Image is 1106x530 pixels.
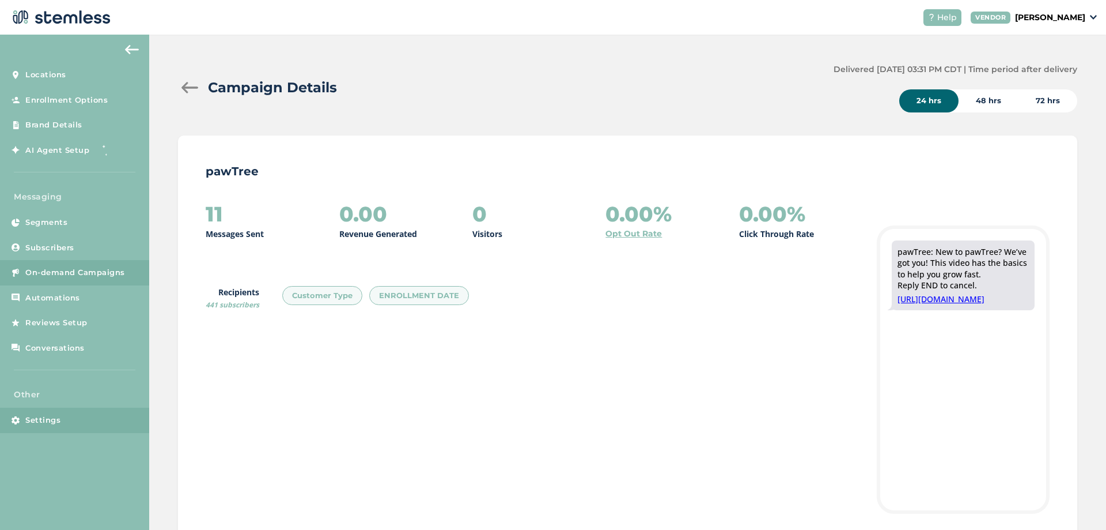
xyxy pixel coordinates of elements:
[834,63,1077,76] label: Delivered [DATE] 03:31 PM CDT | Time period after delivery
[206,228,264,240] p: Messages Sent
[206,286,259,310] label: Recipients
[25,119,82,131] span: Brand Details
[25,145,89,156] span: AI Agent Setup
[25,95,108,106] span: Enrollment Options
[282,286,362,306] div: Customer Type
[899,89,959,112] div: 24 hrs
[1090,15,1097,20] img: icon_down-arrow-small-66adaf34.svg
[959,89,1018,112] div: 48 hrs
[928,14,935,21] img: icon-help-white-03924b79.svg
[206,163,1050,179] p: pawTree
[25,217,67,228] span: Segments
[937,12,957,24] span: Help
[971,12,1010,24] div: VENDOR
[25,317,88,329] span: Reviews Setup
[98,138,121,161] img: glitter-stars-b7820f95.gif
[206,300,259,310] span: 441 subscribers
[897,294,1029,305] a: [URL][DOMAIN_NAME]
[369,286,469,306] div: ENROLLMENT DATE
[605,228,662,240] a: Opt Out Rate
[25,343,85,354] span: Conversations
[472,228,502,240] p: Visitors
[25,242,74,254] span: Subscribers
[897,246,1029,291] div: pawTree: New to pawTree? We’ve got you! This video has the basics to help you grow fast. Reply EN...
[25,267,125,279] span: On-demand Campaigns
[739,228,814,240] p: Click Through Rate
[339,202,387,225] h2: 0.00
[208,77,337,98] h2: Campaign Details
[739,202,805,225] h2: 0.00%
[472,202,487,225] h2: 0
[605,202,672,225] h2: 0.00%
[1015,12,1085,24] p: [PERSON_NAME]
[25,69,66,81] span: Locations
[125,45,139,54] img: icon-arrow-back-accent-c549486e.svg
[1018,89,1077,112] div: 72 hrs
[25,292,80,304] span: Automations
[1048,475,1106,530] iframe: Chat Widget
[339,228,417,240] p: Revenue Generated
[25,415,60,426] span: Settings
[9,6,111,29] img: logo-dark-0685b13c.svg
[206,202,223,225] h2: 11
